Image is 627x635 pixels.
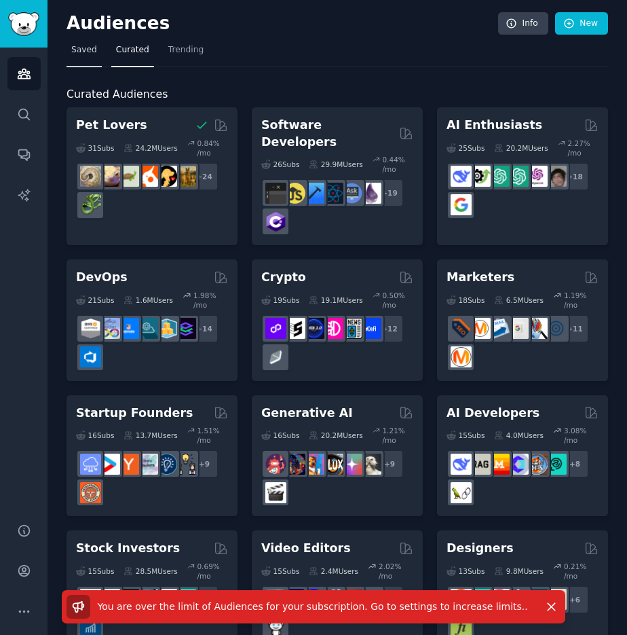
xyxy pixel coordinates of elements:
img: bigseo [451,318,472,339]
img: dalle2 [265,454,286,475]
div: 20.2M Users [494,139,548,158]
img: Rag [470,454,491,475]
img: Youtubevideo [341,589,362,610]
a: Saved [66,39,102,67]
div: 2.02 % /mo [379,562,413,581]
img: SaaS [80,454,101,475]
img: DreamBooth [360,454,381,475]
span: You are over the limit of Audiences for your subscription. Go to settings to increase limits. . [98,601,528,612]
img: StocksAndTrading [137,589,158,610]
h2: Video Editors [261,540,351,557]
div: + 11 [560,314,589,343]
img: web3 [303,318,324,339]
div: 20.2M Users [309,426,362,445]
img: csharp [265,211,286,232]
div: + 24 [190,162,218,191]
div: 24.2M Users [123,139,177,158]
img: defiblockchain [322,318,343,339]
img: UXDesign [489,589,510,610]
img: ArtificalIntelligence [546,166,567,187]
div: 1.6M Users [123,291,173,310]
img: DeepSeek [451,454,472,475]
img: iOSProgramming [303,183,324,204]
h2: AI Enthusiasts [446,117,542,134]
img: ethstaker [284,318,305,339]
img: leopardgeckos [99,166,120,187]
h2: Pet Lovers [76,117,147,134]
img: AIDevelopersSociety [546,454,567,475]
div: 18 Sub s [446,291,484,310]
img: Emailmarketing [489,318,510,339]
img: UX_Design [546,589,567,610]
img: AItoolsCatalog [470,166,491,187]
img: ethfinance [265,346,286,367]
div: 13 Sub s [446,562,484,581]
div: + 9 [375,450,404,478]
h2: Stock Investors [76,540,180,557]
img: ballpython [80,166,101,187]
img: llmops [527,454,548,475]
div: 16 Sub s [76,426,114,445]
span: Saved [71,44,97,56]
div: + 12 [375,314,404,343]
img: CryptoNews [341,318,362,339]
div: 29.9M Users [309,155,362,174]
div: 19 Sub s [261,291,299,310]
div: 31 Sub s [76,139,114,158]
h2: Software Developers [261,117,394,150]
h2: Designers [446,540,514,557]
img: deepdream [284,454,305,475]
img: aws_cdk [156,318,177,339]
div: 4.0M Users [494,426,544,445]
img: cockatiel [137,166,158,187]
div: 19.1M Users [309,291,362,310]
span: Trending [168,44,204,56]
img: azuredevops [80,346,101,367]
img: editors [265,589,286,610]
img: googleads [508,318,529,339]
h2: Crypto [261,269,306,286]
div: 21 Sub s [76,291,114,310]
img: software [265,183,286,204]
img: Entrepreneurship [156,454,177,475]
a: Curated [111,39,154,67]
img: growmybusiness [175,454,196,475]
img: reactnative [322,183,343,204]
img: DeepSeek [451,166,472,187]
img: platformengineering [137,318,158,339]
img: OpenAIDev [527,166,548,187]
img: FluxAI [322,454,343,475]
img: GummySearch logo [8,12,39,36]
img: userexperience [508,589,529,610]
div: 1.51 % /mo [197,426,228,445]
h2: Startup Founders [76,405,193,422]
div: 15 Sub s [76,562,114,581]
a: Info [498,12,548,35]
h2: Generative AI [261,405,353,422]
img: OnlineMarketing [546,318,567,339]
img: turtle [118,166,139,187]
h2: AI Developers [446,405,539,422]
div: 16 Sub s [261,426,299,445]
img: chatgpt_promptDesign [489,166,510,187]
img: herpetology [80,194,101,215]
div: + 18 [560,162,589,191]
span: Curated Audiences [66,86,168,103]
div: 0.21 % /mo [564,562,598,581]
img: defi_ [360,318,381,339]
img: GoogleGeminiAI [451,194,472,215]
h2: Marketers [446,269,514,286]
div: 0.84 % /mo [197,139,228,158]
img: chatgpt_prompts_ [508,166,529,187]
img: finalcutpro [322,589,343,610]
img: postproduction [360,589,381,610]
div: 0.50 % /mo [382,291,413,310]
div: 0.69 % /mo [197,562,228,581]
div: 1.98 % /mo [193,291,228,310]
img: EntrepreneurRideAlong [80,482,101,503]
img: AWS_Certified_Experts [80,318,101,339]
a: New [555,12,608,35]
img: LangChain [451,482,472,503]
span: Curated [116,44,149,56]
a: Trending [164,39,208,67]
